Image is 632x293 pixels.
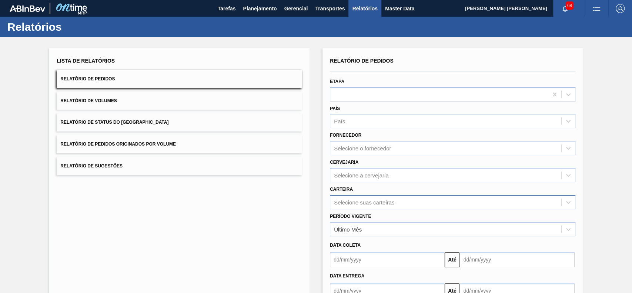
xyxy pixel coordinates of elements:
img: TNhmsLtSVTkK8tSr43FrP2fwEKptu5GPRR3wAAAABJRU5ErkJggg== [10,5,45,12]
span: Relatório de Pedidos [330,58,394,64]
span: Relatório de Sugestões [60,163,123,169]
div: Último Mês [334,226,362,232]
button: Notificações [553,3,577,14]
div: Selecione suas carteiras [334,199,394,205]
div: Selecione a cervejaria [334,172,389,178]
label: Etapa [330,79,344,84]
button: Até [445,252,459,267]
div: País [334,118,345,124]
span: Relatório de Volumes [60,98,117,103]
img: Logout [616,4,625,13]
button: Relatório de Sugestões [57,157,302,175]
label: País [330,106,340,111]
button: Relatório de Status do [GEOGRAPHIC_DATA] [57,113,302,131]
span: 68 [566,1,574,10]
span: Relatório de Pedidos [60,76,115,81]
span: Tarefas [218,4,236,13]
button: Relatório de Pedidos [57,70,302,88]
label: Fornecedor [330,133,361,138]
h1: Relatórios [7,23,139,31]
span: Relatório de Status do [GEOGRAPHIC_DATA] [60,120,168,125]
span: Gerencial [284,4,308,13]
span: Lista de Relatórios [57,58,115,64]
span: Relatórios [352,4,377,13]
label: Carteira [330,187,353,192]
span: Planejamento [243,4,277,13]
label: Cervejaria [330,160,358,165]
span: Relatório de Pedidos Originados por Volume [60,141,176,147]
span: Master Data [385,4,414,13]
button: Relatório de Pedidos Originados por Volume [57,135,302,153]
span: Data coleta [330,243,361,248]
input: dd/mm/yyyy [330,252,445,267]
input: dd/mm/yyyy [459,252,574,267]
span: Data entrega [330,273,364,279]
label: Período Vigente [330,214,371,219]
span: Transportes [315,4,345,13]
button: Relatório de Volumes [57,92,302,110]
div: Selecione o fornecedor [334,145,391,152]
img: userActions [592,4,601,13]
